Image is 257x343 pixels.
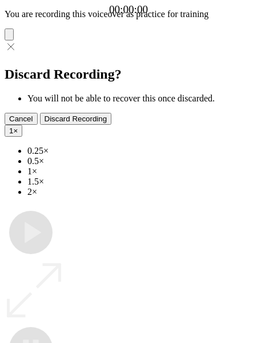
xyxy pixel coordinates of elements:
button: Discard Recording [40,113,112,125]
li: 1× [27,166,252,177]
span: 1 [9,126,13,135]
a: 00:00:00 [109,3,148,16]
li: 0.5× [27,156,252,166]
p: You are recording this voiceover as practice for training [5,9,252,19]
button: Cancel [5,113,38,125]
button: 1× [5,125,22,137]
li: 0.25× [27,146,252,156]
h2: Discard Recording? [5,67,252,82]
li: You will not be able to recover this once discarded. [27,93,252,104]
li: 2× [27,187,252,197]
li: 1.5× [27,177,252,187]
